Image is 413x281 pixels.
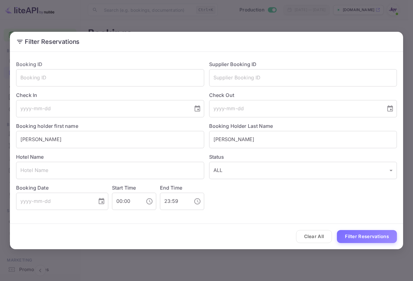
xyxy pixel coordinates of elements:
label: Booking holder first name [16,123,78,129]
input: Booking ID [16,69,204,86]
label: Booking ID [16,61,43,67]
div: ALL [209,162,397,179]
button: Choose date [384,103,396,115]
label: Booking Holder Last Name [209,123,273,129]
input: Hotel Name [16,162,204,179]
button: Choose time, selected time is 11:59 PM [191,195,204,208]
label: Booking Date [16,184,108,191]
button: Choose date [95,195,108,208]
label: End Time [160,185,182,191]
label: Check In [16,91,204,99]
input: hh:mm [112,193,141,210]
label: Status [209,153,397,161]
input: Holder First Name [16,131,204,148]
button: Choose time, selected time is 12:00 AM [143,195,156,208]
input: yyyy-mm-dd [209,100,382,117]
input: yyyy-mm-dd [16,193,93,210]
button: Clear All [296,230,332,243]
input: hh:mm [160,193,189,210]
input: Supplier Booking ID [209,69,397,86]
button: Filter Reservations [337,230,397,243]
button: Choose date [191,103,204,115]
input: Holder Last Name [209,131,397,148]
h2: Filter Reservations [10,32,403,52]
input: yyyy-mm-dd [16,100,189,117]
label: Start Time [112,185,136,191]
label: Check Out [209,91,397,99]
label: Hotel Name [16,154,44,160]
label: Supplier Booking ID [209,61,257,67]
